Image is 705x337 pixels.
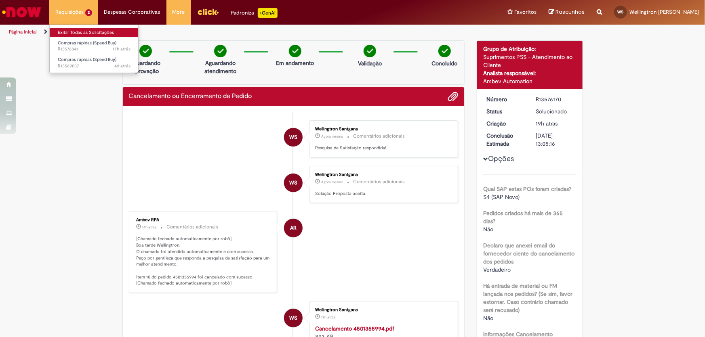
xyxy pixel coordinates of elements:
[289,308,297,328] span: WS
[483,266,511,273] span: Verdadeiro
[214,45,227,57] img: check-circle-green.png
[113,46,130,52] time: 29/09/2025 13:26:46
[536,120,558,127] time: 29/09/2025 11:28:31
[536,119,574,128] div: 29/09/2025 11:28:31
[9,29,37,35] a: Página inicial
[137,218,271,222] div: Ambev RPA
[143,225,157,230] time: 29/09/2025 16:23:18
[483,226,493,233] span: Não
[289,45,301,57] img: check-circle-green.png
[629,8,699,15] span: Wellingtron [PERSON_NAME]
[483,185,571,193] b: Qual SAP estas POs foram criadas?
[276,59,314,67] p: Em andamento
[483,45,577,53] div: Grupo de Atribuição:
[50,28,139,37] a: Exibir Todas as Solicitações
[139,45,152,57] img: check-circle-green.png
[315,145,450,151] p: Pesquisa de Satisfação respondida!
[536,132,574,148] div: [DATE] 13:05:16
[58,63,130,69] span: R13569037
[315,127,450,132] div: Wellingtron Santgana
[321,180,343,184] span: Agora mesmo
[289,128,297,147] span: WS
[290,218,297,238] span: AR
[289,173,297,193] span: WS
[321,180,343,184] time: 30/09/2025 06:51:58
[284,174,303,192] div: Wellingtron Santgana
[167,224,219,230] small: Comentários adicionais
[364,45,376,57] img: check-circle-green.png
[353,178,405,185] small: Comentários adicionais
[197,6,219,18] img: click_logo_yellow_360x200.png
[536,95,574,103] div: R13576170
[50,39,139,54] a: Aberto R13576841 : Compras rápidas (Speed Buy)
[6,25,464,40] ul: Trilhas de página
[58,57,116,63] span: Compras rápidas (Speed Buy)
[483,53,577,69] div: Suprimentos PSS - Atendimento ao Cliente
[129,93,252,100] h2: Cancelamento ou Encerramento de Pedido Histórico de tíquete
[321,134,343,139] time: 30/09/2025 06:52:42
[483,314,493,322] span: Não
[85,9,92,16] span: 2
[480,119,530,128] dt: Criação
[231,8,278,18] div: Padroniza
[58,46,130,52] span: R13576841
[483,193,520,201] span: S4 (SAP Novo)
[618,9,624,15] span: WS
[114,63,130,69] span: 4d atrás
[315,325,394,332] a: Cancelamento 4501355994.pdf
[321,134,343,139] span: Agora mesmo
[480,132,530,148] dt: Conclusão Estimada
[113,46,130,52] span: 17h atrás
[483,77,577,85] div: Ambev Automation
[315,308,450,312] div: Wellingtron Santgana
[137,236,271,287] p: [Chamado fechado automaticamente por robô] Boa tarde Wellingtron, O chamado foi atendido automati...
[448,91,458,102] button: Adicionar anexos
[114,63,130,69] time: 26/09/2025 08:01:02
[49,24,139,73] ul: Requisições
[58,40,116,46] span: Compras rápidas (Speed Buy)
[438,45,451,57] img: check-circle-green.png
[143,225,157,230] span: 14h atrás
[483,209,563,225] b: Pedidos criados há mais de 365 dias?
[536,120,558,127] span: 19h atrás
[536,107,574,115] div: Solucionado
[55,8,84,16] span: Requisições
[549,8,585,16] a: Rascunhos
[483,282,572,314] b: Há entrada de material ou FM lançada nos pedidos? (Se sim, favor estornar. Caso contrário chamado...
[50,55,139,70] a: Aberto R13569037 : Compras rápidas (Speed Buy)
[173,8,185,16] span: More
[284,309,303,327] div: Wellingtron Santgana
[514,8,537,16] span: Favoritos
[1,4,42,20] img: ServiceNow
[431,59,457,67] p: Concluído
[483,242,575,265] b: Declaro que anexei email do fornecedor ciente do cancelamento dos pedidos
[480,95,530,103] dt: Número
[556,8,585,16] span: Rascunhos
[480,107,530,115] dt: Status
[315,172,450,177] div: Wellingtron Santgana
[104,8,160,16] span: Despesas Corporativas
[126,59,165,75] p: Aguardando Aprovação
[353,133,405,140] small: Comentários adicionais
[315,190,450,197] p: Solução Proposta aceita.
[321,315,335,320] span: 19h atrás
[483,69,577,77] div: Analista responsável:
[358,59,382,67] p: Validação
[284,219,303,237] div: Ambev RPA
[201,59,240,75] p: Aguardando atendimento
[284,128,303,147] div: Wellingtron Santgana
[258,8,278,18] p: +GenAi
[321,315,335,320] time: 29/09/2025 11:28:18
